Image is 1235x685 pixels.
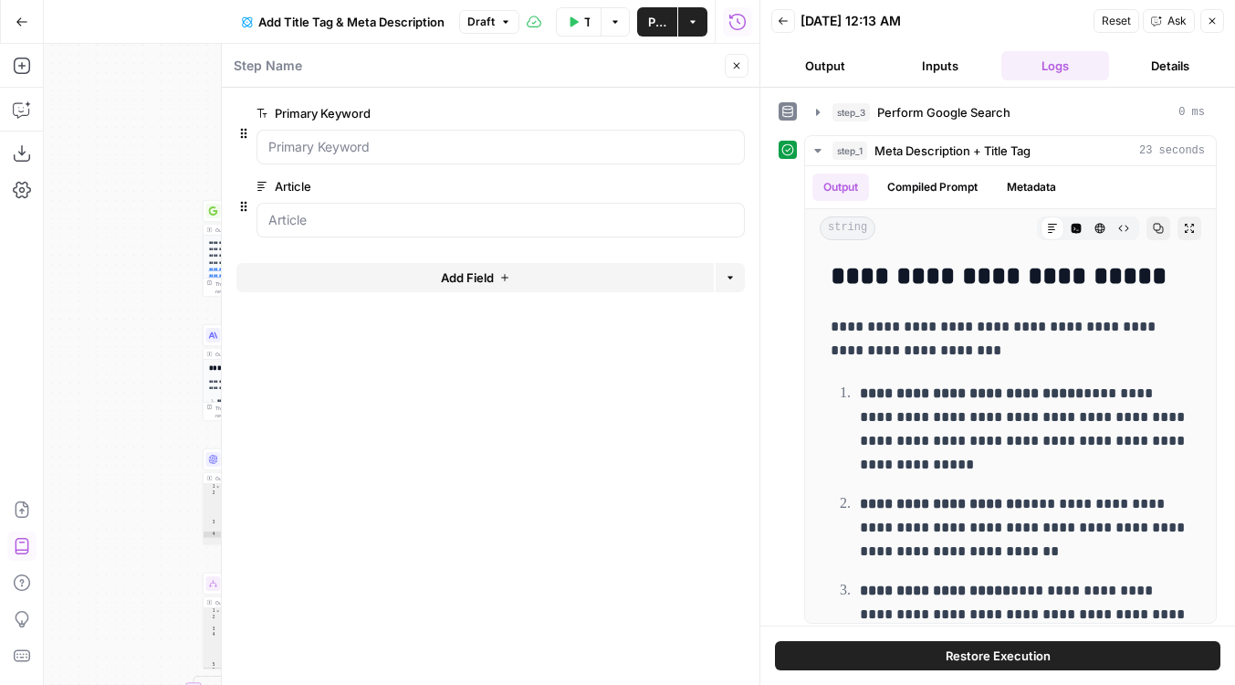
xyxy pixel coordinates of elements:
div: LLM · GPT-5 NanoExtract Meta Description + Title TagStep 2Output{ "meta_description":"Real estate... [203,448,344,545]
button: Draft [459,10,519,34]
button: Logs [1001,51,1109,80]
span: Ask [1167,13,1187,29]
span: Perform Google Search [877,103,1010,121]
label: Article [256,177,642,195]
input: Article [268,211,733,229]
button: Restore Execution [775,641,1220,670]
div: 5 [204,662,222,669]
div: 2 [204,615,222,627]
button: Compiled Prompt [876,174,989,201]
span: step_3 [832,103,870,121]
label: Primary Keyword [256,104,642,122]
div: 1 [204,608,222,615]
button: Reset [1094,9,1139,33]
span: Restore Execution [946,647,1051,665]
span: Meta Description + Title Tag [874,142,1031,160]
button: 23 seconds [805,136,1216,165]
div: 3 [204,627,222,633]
div: 4 [204,632,222,662]
button: Metadata [996,174,1067,201]
div: 2 [204,490,222,521]
div: 23 seconds [805,166,1216,623]
span: Test Data [584,13,590,31]
span: Add Field [441,269,494,287]
div: WorkflowInput SettingsInputs [203,151,344,173]
button: Test Data [556,7,601,37]
button: Details [1116,51,1224,80]
input: Primary Keyword [268,138,733,156]
span: 23 seconds [1139,142,1205,159]
span: step_1 [832,142,867,160]
button: 0 ms [805,98,1216,127]
div: ConditionCheck Description LengthStep 5Output{ "Title Tag":"Real Estate Videography: Complete Age... [203,573,344,669]
button: Inputs [886,51,994,80]
span: Draft [467,14,495,30]
span: Add Title Tag & Meta Description [258,13,445,31]
span: 0 ms [1178,104,1205,121]
span: Reset [1102,13,1131,29]
button: Ask [1143,9,1195,33]
span: Publish [648,13,666,31]
div: 4 [204,532,222,538]
button: Output [812,174,869,201]
div: 6 [204,668,222,674]
button: Output [771,51,879,80]
button: Add Field [236,263,714,292]
span: string [820,216,875,240]
button: Publish [637,7,677,37]
div: 3 [204,520,222,532]
button: Add Title Tag & Meta Description [231,7,455,37]
div: 1 [204,484,222,490]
